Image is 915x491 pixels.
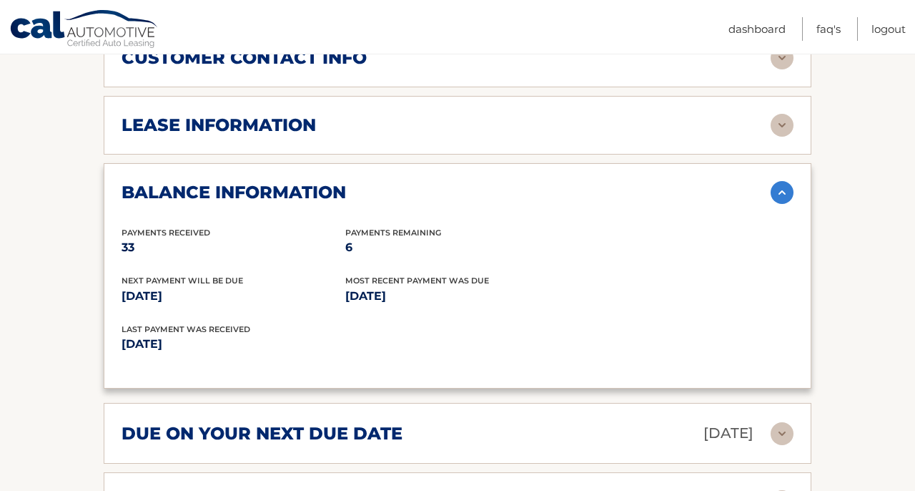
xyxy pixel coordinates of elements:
[728,17,786,41] a: Dashboard
[345,228,441,238] span: Payments Remaining
[771,181,793,204] img: accordion-active.svg
[871,17,906,41] a: Logout
[345,286,569,306] p: [DATE]
[122,334,457,354] p: [DATE]
[345,238,569,258] p: 6
[771,422,793,445] img: accordion-rest.svg
[122,47,367,69] h2: customer contact info
[122,324,250,334] span: Last Payment was received
[122,423,402,444] h2: due on your next due date
[771,114,793,137] img: accordion-rest.svg
[9,9,159,51] a: Cal Automotive
[122,238,345,258] p: 33
[122,115,316,136] h2: lease information
[703,421,753,446] p: [DATE]
[122,182,346,203] h2: balance information
[816,17,841,41] a: FAQ's
[345,276,489,286] span: Most Recent Payment Was Due
[122,286,345,306] p: [DATE]
[122,276,243,286] span: Next Payment will be due
[771,47,793,69] img: accordion-rest.svg
[122,228,210,238] span: Payments Received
